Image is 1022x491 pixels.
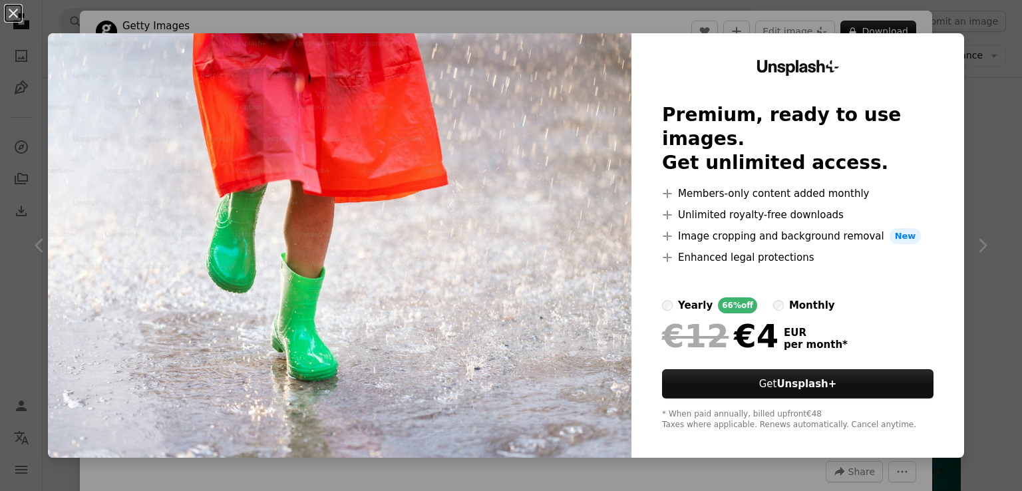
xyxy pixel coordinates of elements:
div: yearly [678,297,713,313]
span: per month * [784,339,848,351]
div: 66% off [718,297,757,313]
input: monthly [773,300,784,311]
div: * When paid annually, billed upfront €48 Taxes where applicable. Renews automatically. Cancel any... [662,409,934,430]
li: Members-only content added monthly [662,186,934,202]
strong: Unsplash+ [776,378,836,390]
span: EUR [784,327,848,339]
div: €4 [662,319,778,353]
span: €12 [662,319,729,353]
li: Unlimited royalty-free downloads [662,207,934,223]
div: monthly [789,297,835,313]
input: yearly66%off [662,300,673,311]
span: New [890,228,922,244]
li: Image cropping and background removal [662,228,934,244]
li: Enhanced legal protections [662,249,934,265]
button: GetUnsplash+ [662,369,934,399]
h2: Premium, ready to use images. Get unlimited access. [662,103,934,175]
